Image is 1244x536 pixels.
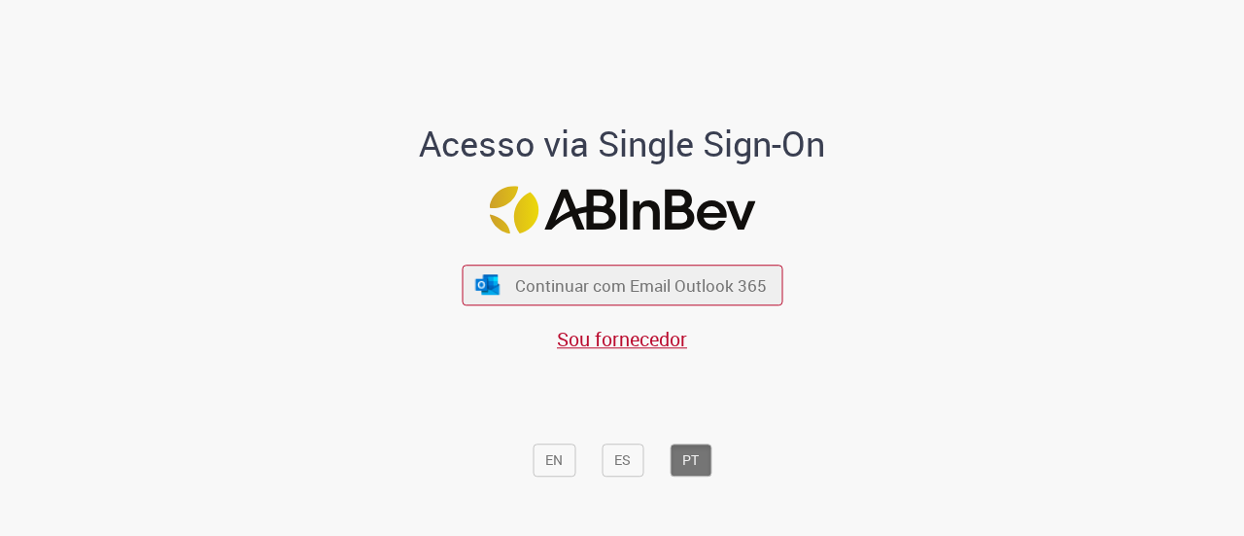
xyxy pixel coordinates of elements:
button: EN [533,444,575,477]
a: Sou fornecedor [557,326,687,352]
img: Logo ABInBev [489,186,755,233]
img: ícone Azure/Microsoft 360 [474,274,501,295]
span: Continuar com Email Outlook 365 [515,274,767,297]
button: ES [602,444,643,477]
button: PT [670,444,711,477]
button: ícone Azure/Microsoft 360 Continuar com Email Outlook 365 [462,266,782,305]
h1: Acesso via Single Sign-On [353,125,892,163]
